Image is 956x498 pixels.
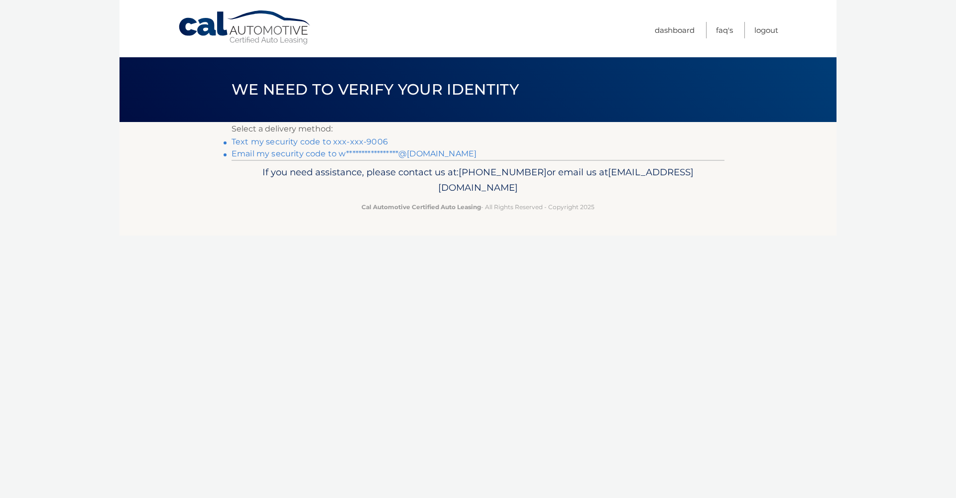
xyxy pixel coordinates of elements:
[232,137,388,146] a: Text my security code to xxx-xxx-9006
[716,22,733,38] a: FAQ's
[232,122,724,136] p: Select a delivery method:
[232,80,519,99] span: We need to verify your identity
[459,166,547,178] span: [PHONE_NUMBER]
[655,22,695,38] a: Dashboard
[238,202,718,212] p: - All Rights Reserved - Copyright 2025
[238,164,718,196] p: If you need assistance, please contact us at: or email us at
[754,22,778,38] a: Logout
[361,203,481,211] strong: Cal Automotive Certified Auto Leasing
[178,10,312,45] a: Cal Automotive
